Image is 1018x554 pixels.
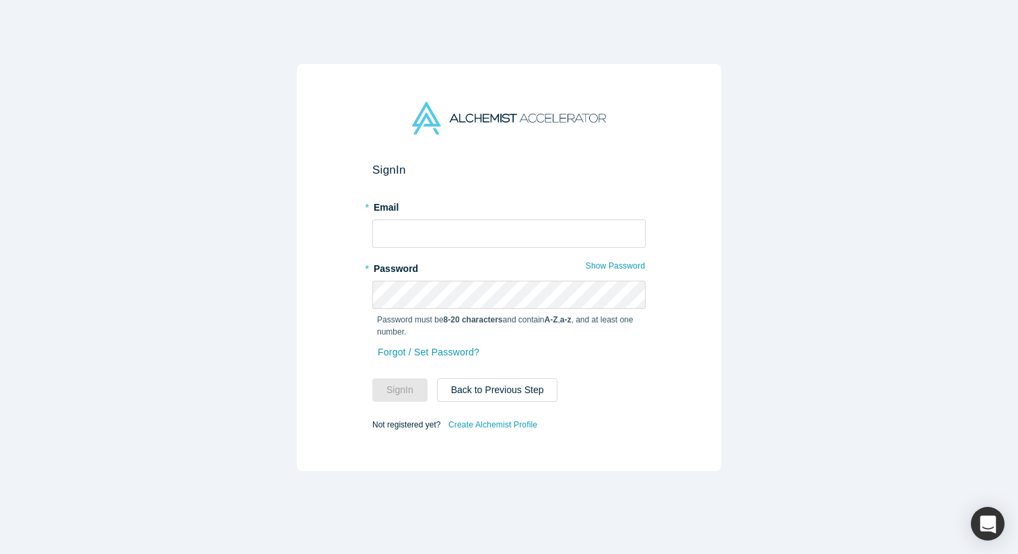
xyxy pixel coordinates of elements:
[377,341,480,364] a: Forgot / Set Password?
[372,196,646,215] label: Email
[377,314,641,338] p: Password must be and contain , , and at least one number.
[437,378,558,402] button: Back to Previous Step
[560,315,572,324] strong: a-z
[412,102,606,135] img: Alchemist Accelerator Logo
[444,315,503,324] strong: 8-20 characters
[545,315,558,324] strong: A-Z
[372,163,646,177] h2: Sign In
[372,257,646,276] label: Password
[372,420,440,429] span: Not registered yet?
[448,416,538,434] a: Create Alchemist Profile
[372,378,428,402] button: SignIn
[585,257,646,275] button: Show Password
